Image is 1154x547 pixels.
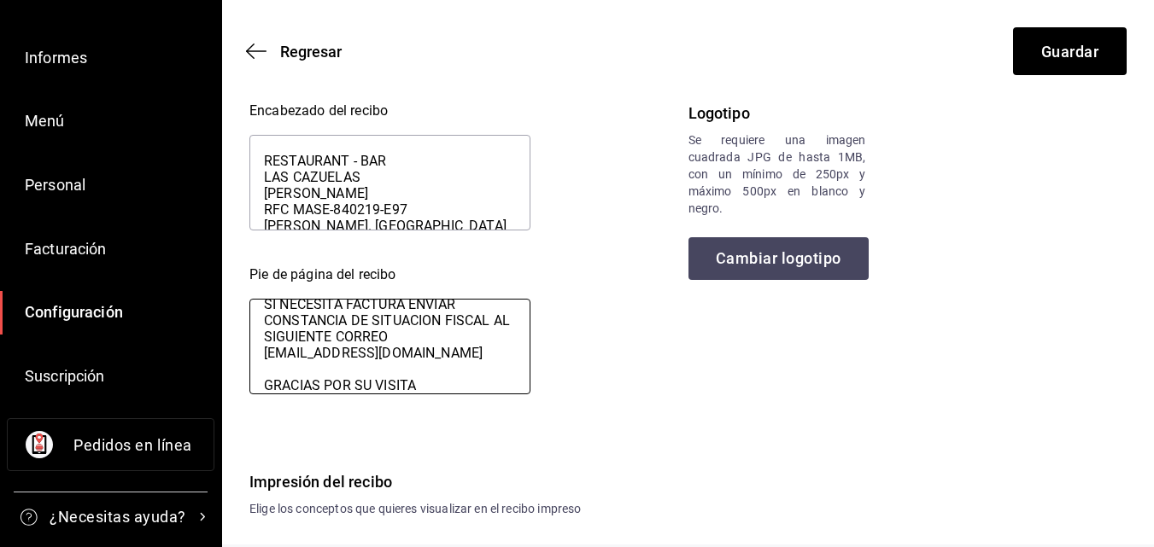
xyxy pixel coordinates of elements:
[25,303,123,321] font: Configuración
[688,104,750,122] font: Logotipo
[249,473,392,491] font: Impresión del recibo
[280,43,342,61] font: Regresar
[25,176,85,194] font: Personal
[249,502,581,515] font: Elige los conceptos que quieres visualizar en el recibo impreso
[25,240,107,258] font: Facturación
[249,29,355,74] button: Regresar
[688,133,866,215] font: Se requiere una imagen cuadrada JPG de hasta 1MB, con un mínimo de 250px y máximo 500px en blanco...
[7,434,214,452] a: Pedidos en línea
[688,237,869,280] button: Cambiar logotipo
[249,102,388,119] font: Encabezado del recibo
[25,112,65,130] font: Menú
[73,436,191,454] font: Pedidos en línea
[25,49,87,67] font: Informes
[1013,27,1127,75] button: Guardar
[1041,43,1099,61] font: Guardar
[50,508,186,526] font: ¿Necesitas ayuda?
[7,418,214,471] button: Pedidos en línea
[25,367,105,385] font: Suscripción
[249,266,396,282] font: Pie de página del recibo
[716,249,841,267] font: Cambiar logotipo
